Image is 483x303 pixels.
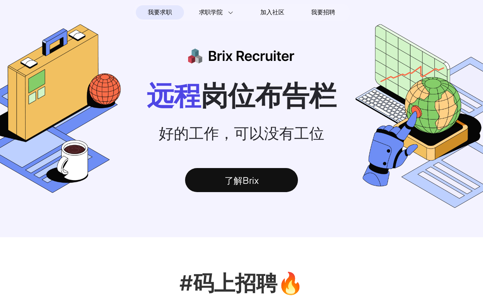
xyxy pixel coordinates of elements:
span: 我要求职 [148,6,172,18]
div: 了解Brix [185,168,298,192]
span: 加入社区 [260,6,284,18]
span: 我要招聘 [311,8,335,17]
span: 求职学院 [199,8,223,17]
span: 远程 [147,79,201,112]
